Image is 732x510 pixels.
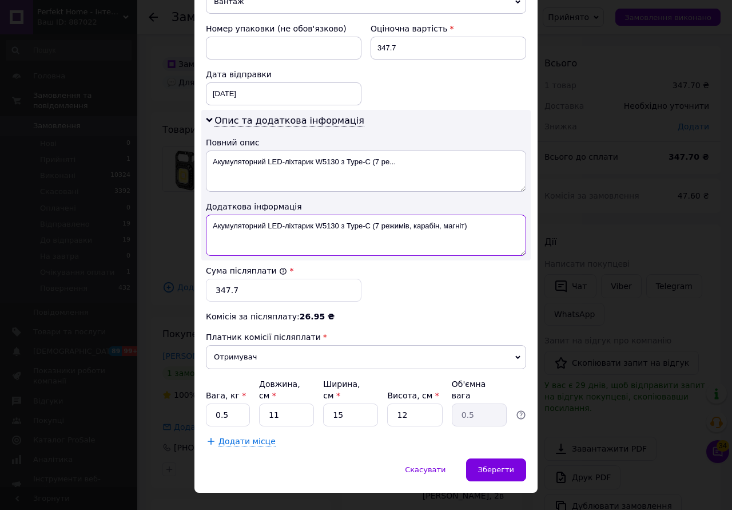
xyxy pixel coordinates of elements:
[323,379,360,400] label: Ширина, см
[206,391,246,400] label: Вага, кг
[206,215,526,256] textarea: Акумуляторний LED-ліхтарик W5130 з Type-C (7 режимів, карабін, магніт)
[206,151,526,192] textarea: Акумуляторний LED-ліхтарик W5130 з Type-C (7 ре...
[206,266,287,275] label: Сума післяплати
[206,345,526,369] span: Отримувач
[452,378,507,401] div: Об'ємна вага
[300,312,335,321] span: 26.95 ₴
[206,137,526,148] div: Повний опис
[387,391,439,400] label: Висота, см
[206,23,361,34] div: Номер упаковки (не обов'язково)
[206,333,321,342] span: Платник комісії післяплати
[206,69,361,80] div: Дата відправки
[214,115,364,126] span: Опис та додаткова інформація
[478,465,514,474] span: Зберегти
[206,201,526,212] div: Додаткова інформація
[218,437,276,446] span: Додати місце
[405,465,445,474] span: Скасувати
[259,379,300,400] label: Довжина, см
[371,23,526,34] div: Оціночна вартість
[206,311,526,322] div: Комісія за післяплату:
